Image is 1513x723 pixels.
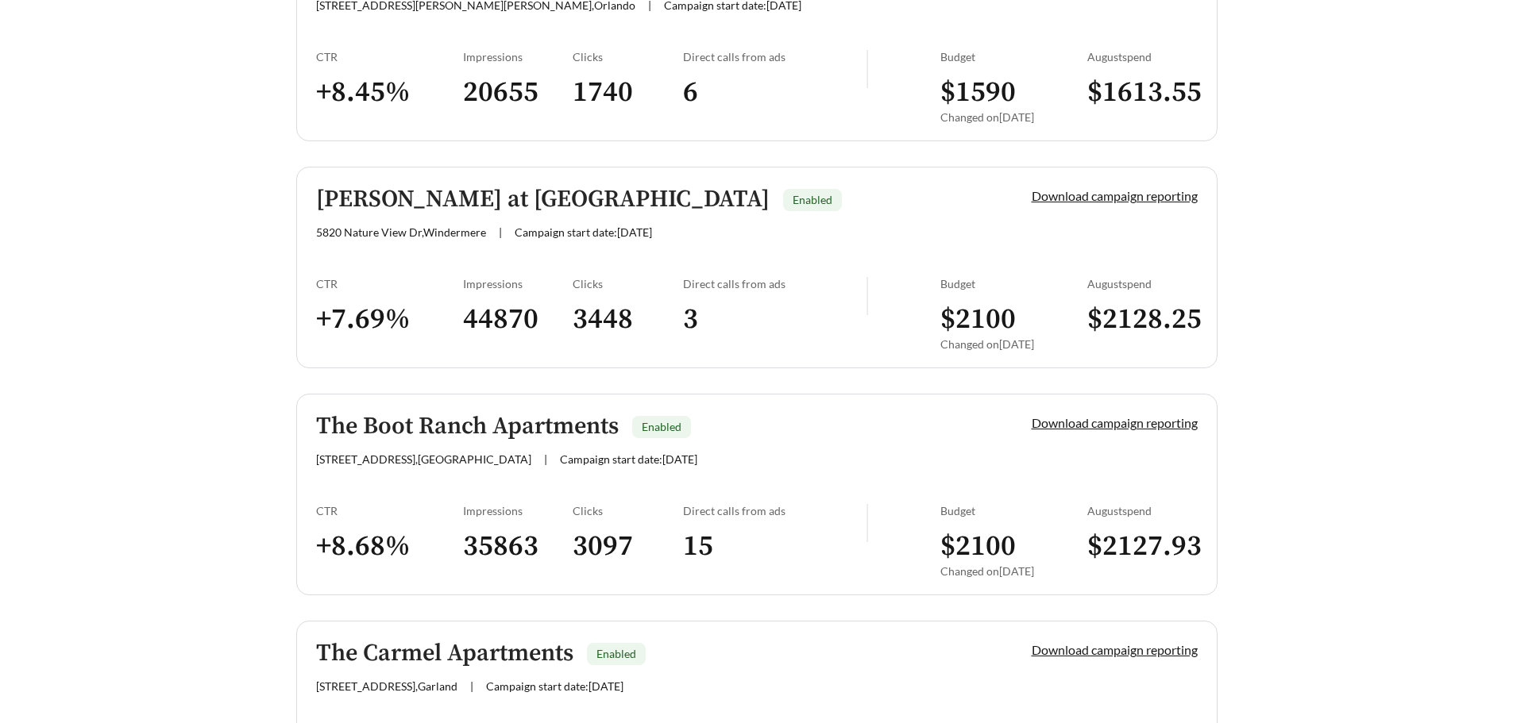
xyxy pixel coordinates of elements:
[560,452,697,466] span: Campaign start date: [DATE]
[573,529,683,564] h3: 3097
[683,504,867,517] div: Direct calls from ads
[316,50,463,63] div: CTR
[940,110,1087,124] div: Changed on [DATE]
[573,75,683,110] h3: 1740
[316,452,531,466] span: [STREET_ADDRESS] , [GEOGRAPHIC_DATA]
[867,50,868,88] img: line
[1087,504,1198,517] div: August spend
[940,564,1087,578] div: Changed on [DATE]
[544,452,547,466] span: |
[642,420,681,433] span: Enabled
[316,225,486,239] span: 5820 Nature View Dr , Windermere
[463,302,573,337] h3: 44870
[316,302,463,337] h3: + 7.69 %
[316,679,457,693] span: [STREET_ADDRESS] , Garland
[573,302,683,337] h3: 3448
[683,75,867,110] h3: 6
[296,167,1218,368] a: [PERSON_NAME] at [GEOGRAPHIC_DATA]Enabled5820 Nature View Dr,Windermere|Campaign start date:[DATE...
[296,394,1218,595] a: The Boot Ranch ApartmentsEnabled[STREET_ADDRESS],[GEOGRAPHIC_DATA]|Campaign start date:[DATE]Down...
[1087,75,1198,110] h3: $ 1613.55
[683,529,867,564] h3: 15
[573,277,683,290] div: Clicks
[940,504,1087,517] div: Budget
[486,679,623,693] span: Campaign start date: [DATE]
[316,277,463,290] div: CTR
[1032,642,1198,657] a: Download campaign reporting
[867,277,868,315] img: line
[940,337,1087,351] div: Changed on [DATE]
[316,640,573,667] h5: The Carmel Apartments
[683,302,867,337] h3: 3
[683,50,867,63] div: Direct calls from ads
[463,75,573,110] h3: 20655
[1087,50,1198,63] div: August spend
[316,504,463,517] div: CTR
[316,75,463,110] h3: + 8.45 %
[867,504,868,542] img: line
[470,679,473,693] span: |
[1032,188,1198,203] a: Download campaign reporting
[573,50,683,63] div: Clicks
[316,413,619,440] h5: The Boot Ranch Apartments
[515,225,652,239] span: Campaign start date: [DATE]
[793,193,832,206] span: Enabled
[683,277,867,290] div: Direct calls from ads
[316,187,770,213] h5: [PERSON_NAME] at [GEOGRAPHIC_DATA]
[1032,415,1198,430] a: Download campaign reporting
[463,529,573,564] h3: 35863
[463,504,573,517] div: Impressions
[1087,302,1198,337] h3: $ 2128.25
[940,277,1087,290] div: Budget
[316,529,463,564] h3: + 8.68 %
[940,302,1087,337] h3: $ 2100
[463,50,573,63] div: Impressions
[940,50,1087,63] div: Budget
[573,504,683,517] div: Clicks
[1087,277,1198,290] div: August spend
[463,277,573,290] div: Impressions
[499,225,502,239] span: |
[1087,529,1198,564] h3: $ 2127.93
[940,75,1087,110] h3: $ 1590
[940,529,1087,564] h3: $ 2100
[596,647,636,660] span: Enabled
